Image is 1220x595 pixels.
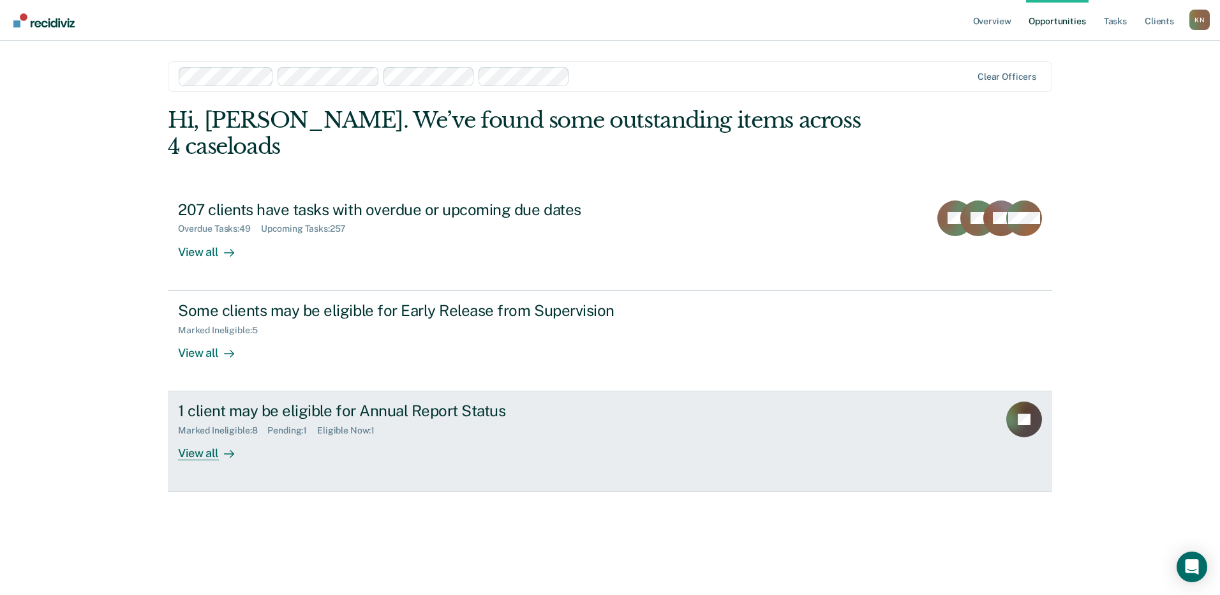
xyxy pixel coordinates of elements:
[178,325,267,336] div: Marked Ineligible : 5
[178,200,626,219] div: 207 clients have tasks with overdue or upcoming due dates
[261,223,357,234] div: Upcoming Tasks : 257
[178,301,626,320] div: Some clients may be eligible for Early Release from Supervision
[178,436,249,461] div: View all
[178,335,249,360] div: View all
[168,391,1052,492] a: 1 client may be eligible for Annual Report StatusMarked Ineligible:8Pending:1Eligible Now:1View all
[317,425,385,436] div: Eligible Now : 1
[1189,10,1210,30] div: K N
[978,72,1036,82] div: Clear officers
[178,402,626,420] div: 1 client may be eligible for Annual Report Status
[178,234,249,259] div: View all
[13,13,75,27] img: Recidiviz
[178,223,261,234] div: Overdue Tasks : 49
[178,425,267,436] div: Marked Ineligible : 8
[1189,10,1210,30] button: Profile dropdown button
[168,190,1052,290] a: 207 clients have tasks with overdue or upcoming due datesOverdue Tasks:49Upcoming Tasks:257View all
[1177,552,1207,582] div: Open Intercom Messenger
[168,107,875,160] div: Hi, [PERSON_NAME]. We’ve found some outstanding items across 4 caseloads
[267,425,317,436] div: Pending : 1
[168,290,1052,391] a: Some clients may be eligible for Early Release from SupervisionMarked Ineligible:5View all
